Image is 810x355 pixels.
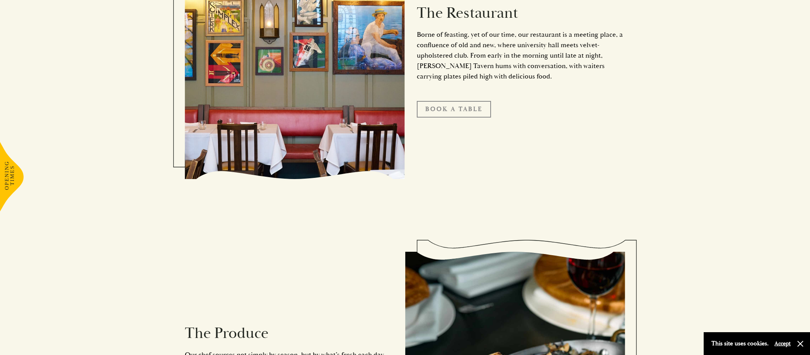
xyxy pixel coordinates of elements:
[185,324,394,343] h2: The Produce
[417,4,626,22] h2: The Restaurant
[417,29,626,82] p: Borne of feasting, yet of our time, our restaurant is a meeting place, a confluence of old and ne...
[796,340,804,348] button: Close and accept
[417,101,491,117] a: Book A Table
[774,340,791,347] button: Accept
[711,338,769,349] p: This site uses cookies.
